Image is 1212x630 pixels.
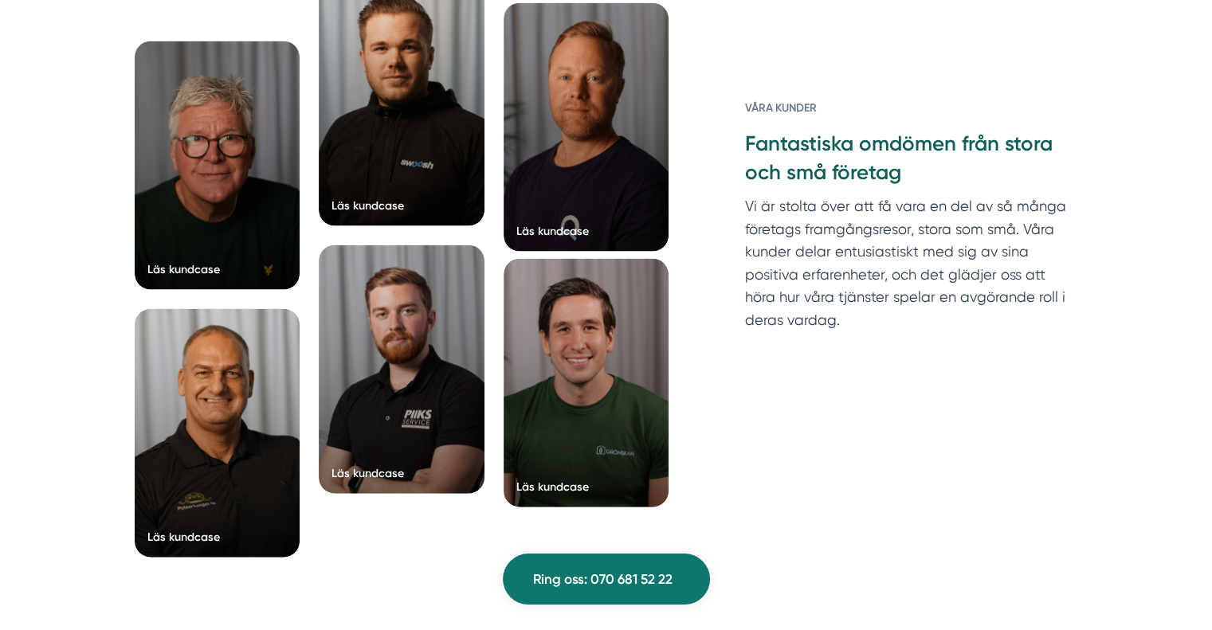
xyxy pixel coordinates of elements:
div: Läs kundcase [331,198,404,213]
p: Vi är stolta över att få vara en del av så många företags framgångsresor, stora som små. Våra kun... [745,195,1077,339]
a: Läs kundcase [319,245,484,494]
span: Ring oss: 070 681 52 22 [533,569,673,590]
div: Läs kundcase [516,479,589,495]
a: Läs kundcase [504,3,669,252]
a: Läs kundcase [135,41,300,290]
a: Läs kundcase [135,309,300,558]
a: Ring oss: 070 681 52 22 [503,554,710,605]
a: Läs kundcase [504,259,669,507]
h3: Fantastiska omdömen från stora och små företag [745,130,1077,195]
div: Läs kundcase [147,261,220,277]
h6: Våra kunder [745,100,1077,130]
div: Läs kundcase [147,529,220,545]
div: Läs kundcase [331,465,404,481]
div: Läs kundcase [516,223,589,239]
